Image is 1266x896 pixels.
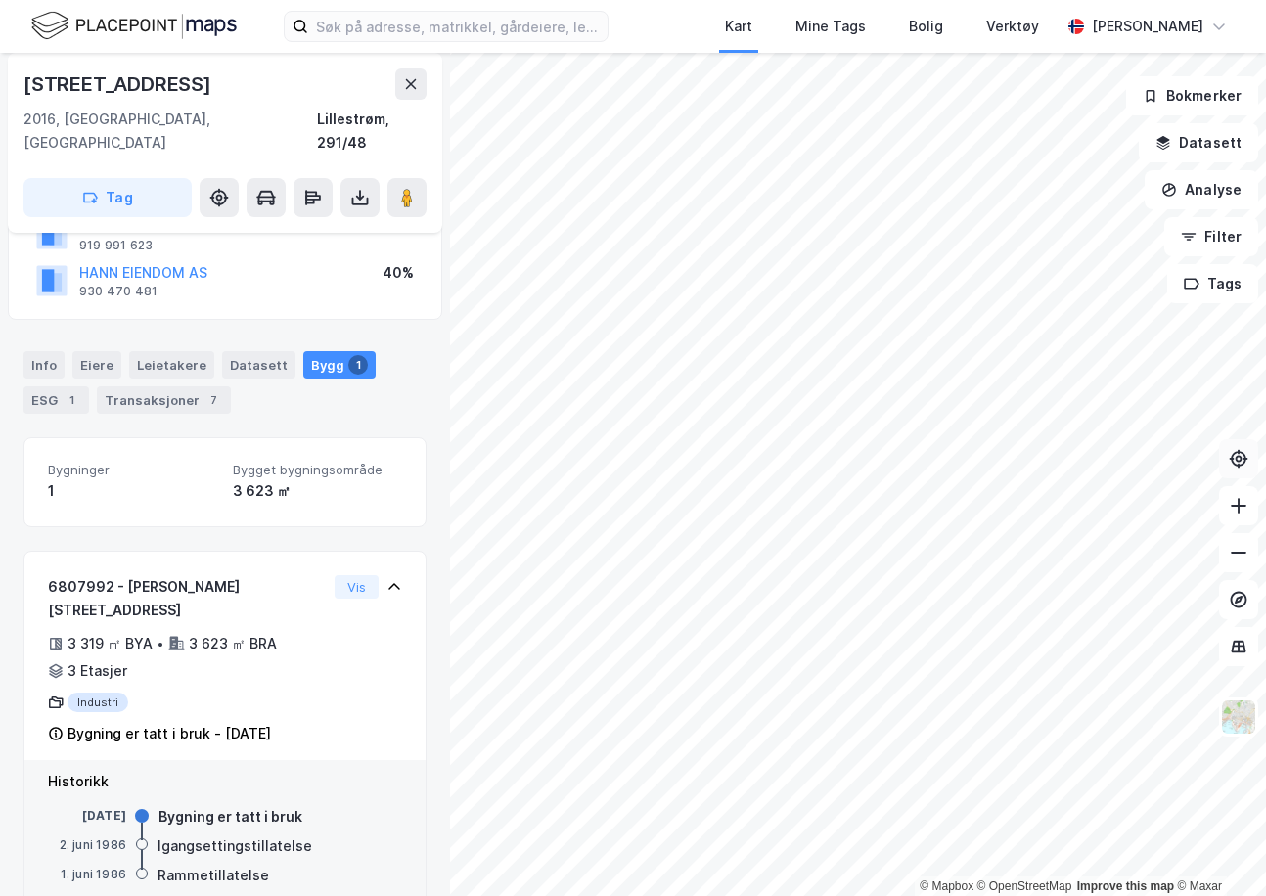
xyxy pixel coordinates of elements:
[1145,170,1258,209] button: Analyse
[1168,802,1266,896] div: Kontrollprogram for chat
[48,479,217,503] div: 1
[158,864,269,887] div: Rammetillatelse
[308,12,608,41] input: Søk på adresse, matrikkel, gårdeiere, leietakere eller personer
[79,238,153,253] div: 919 991 623
[986,15,1039,38] div: Verktøy
[1220,698,1257,736] img: Z
[23,351,65,379] div: Info
[909,15,943,38] div: Bolig
[158,805,302,829] div: Bygning er tatt i bruk
[48,807,126,825] div: [DATE]
[48,575,327,622] div: 6807992 - [PERSON_NAME][STREET_ADDRESS]
[48,462,217,478] span: Bygninger
[303,351,376,379] div: Bygg
[1164,217,1258,256] button: Filter
[23,68,215,100] div: [STREET_ADDRESS]
[795,15,866,38] div: Mine Tags
[203,390,223,410] div: 7
[1077,879,1174,893] a: Improve this map
[1139,123,1258,162] button: Datasett
[317,108,427,155] div: Lillestrøm, 291/48
[348,355,368,375] div: 1
[1167,264,1258,303] button: Tags
[48,770,402,793] div: Historikk
[977,879,1072,893] a: OpenStreetMap
[129,351,214,379] div: Leietakere
[1092,15,1203,38] div: [PERSON_NAME]
[97,386,231,414] div: Transaksjoner
[1126,76,1258,115] button: Bokmerker
[23,386,89,414] div: ESG
[158,834,312,858] div: Igangsettingstillatelse
[222,351,295,379] div: Datasett
[79,284,158,299] div: 930 470 481
[1168,802,1266,896] iframe: Chat Widget
[72,351,121,379] div: Eiere
[725,15,752,38] div: Kart
[31,9,237,43] img: logo.f888ab2527a4732fd821a326f86c7f29.svg
[335,575,379,599] button: Vis
[920,879,973,893] a: Mapbox
[48,836,126,854] div: 2. juni 1986
[23,178,192,217] button: Tag
[383,261,414,285] div: 40%
[62,390,81,410] div: 1
[233,479,402,503] div: 3 623 ㎡
[68,632,153,655] div: 3 319 ㎡ BYA
[233,462,402,478] span: Bygget bygningsområde
[23,108,317,155] div: 2016, [GEOGRAPHIC_DATA], [GEOGRAPHIC_DATA]
[189,632,277,655] div: 3 623 ㎡ BRA
[68,659,127,683] div: 3 Etasjer
[157,636,164,651] div: •
[68,722,271,745] div: Bygning er tatt i bruk - [DATE]
[48,866,126,883] div: 1. juni 1986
